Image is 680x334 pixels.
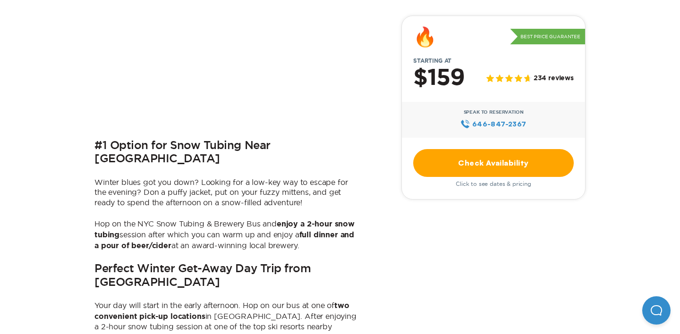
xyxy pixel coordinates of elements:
[464,109,524,115] span: Speak to Reservation
[94,302,349,320] b: two convenient pick-up locations
[534,75,574,83] span: 234 reviews
[413,27,437,46] div: 🔥
[94,231,354,250] b: full dinner and a pour of beer/cider
[460,119,526,129] a: 646‍-847‍-2367
[413,66,465,91] h2: $159
[642,296,671,325] iframe: Help Scout Beacon - Open
[94,262,359,289] h2: Perfect Winter Get-Away Day Trip from [GEOGRAPHIC_DATA]
[472,119,527,129] span: 646‍-847‍-2367
[402,58,463,64] span: Starting at
[456,181,531,187] span: Click to see dates & pricing
[94,177,359,208] p: Winter blues got you down? Looking for a low-key way to escape for the evening? Don a puffy jacke...
[94,219,359,251] p: Hop on the NYC Snow Tubing & Brewery Bus and session after which you can warm up and enjoy a at a...
[94,220,355,239] b: enjoy a 2-hour snow tubing
[413,149,574,177] a: Check Availability
[94,139,359,166] h2: #1 Option for Snow Tubing Near [GEOGRAPHIC_DATA]
[510,29,585,45] p: Best Price Guarantee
